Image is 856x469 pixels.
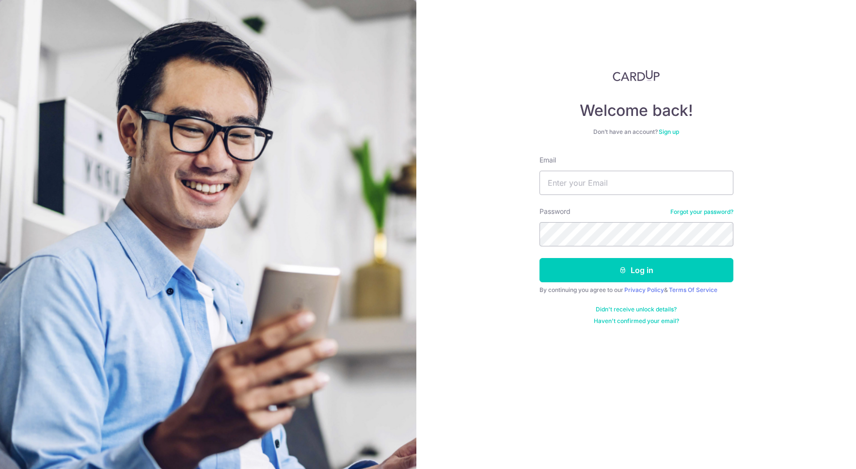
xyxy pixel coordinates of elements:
input: Enter your Email [539,171,733,195]
a: Haven't confirmed your email? [594,317,679,325]
h4: Welcome back! [539,101,733,120]
a: Terms Of Service [669,286,717,293]
a: Sign up [659,128,679,135]
button: Log in [539,258,733,282]
label: Email [539,155,556,165]
div: Don’t have an account? [539,128,733,136]
img: CardUp Logo [613,70,660,81]
a: Didn't receive unlock details? [596,306,677,313]
a: Forgot your password? [670,208,733,216]
div: By continuing you agree to our & [539,286,733,294]
a: Privacy Policy [624,286,664,293]
label: Password [539,207,571,216]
